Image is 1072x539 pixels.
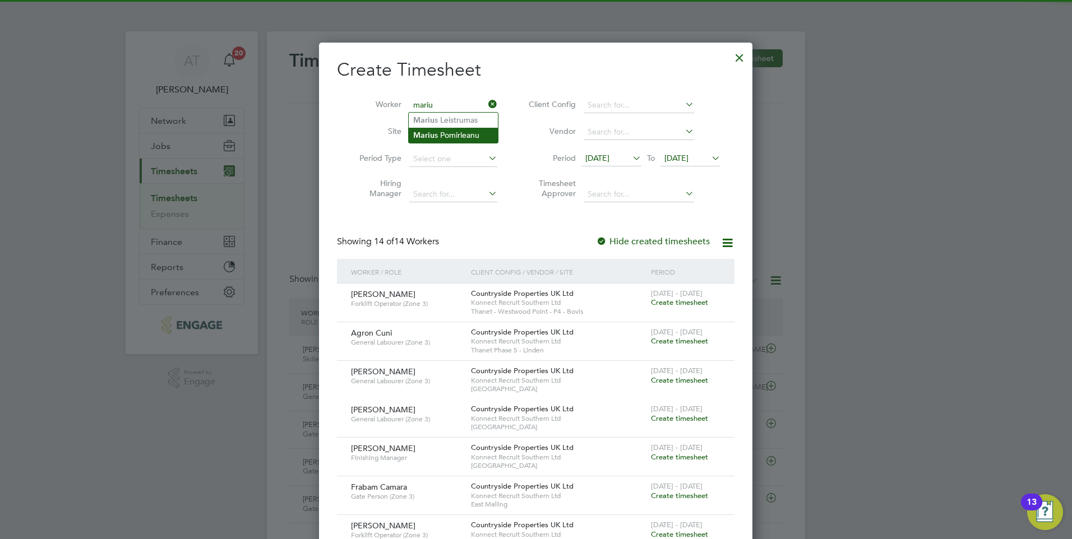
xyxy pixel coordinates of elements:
span: [PERSON_NAME] [351,405,415,415]
label: Client Config [525,99,576,109]
span: Create timesheet [651,413,708,423]
span: Konnect Recruit Southern Ltd [471,491,645,500]
input: Search for... [409,187,497,202]
span: Thanet Phase 5 - Linden [471,346,645,355]
span: [DATE] - [DATE] [651,443,703,452]
span: 14 of [374,236,394,247]
label: Vendor [525,126,576,136]
b: Mariu [413,131,435,140]
span: [GEOGRAPHIC_DATA] [471,461,645,470]
div: Showing [337,236,441,248]
input: Search for... [409,97,497,113]
span: East Malling [471,500,645,509]
span: [DATE] - [DATE] [651,327,703,337]
h2: Create Timesheet [337,58,734,82]
div: Client Config / Vendor / Site [468,259,648,285]
span: Konnect Recruit Southern Ltd [471,453,645,462]
span: Konnect Recruit Southern Ltd [471,414,645,423]
span: Forklift Operator (Zone 3) [351,299,463,308]
span: Countryside Properties UK Ltd [471,366,574,375]
input: Select one [409,151,497,167]
li: s Leistrumas [409,113,498,128]
span: 14 Workers [374,236,439,247]
span: Countryside Properties UK Ltd [471,327,574,337]
span: Countryside Properties UK Ltd [471,520,574,529]
span: General Labourer (Zone 3) [351,415,463,424]
span: General Labourer (Zone 3) [351,377,463,385]
span: Konnect Recruit Southern Ltd [471,530,645,539]
label: Period [525,153,576,163]
span: Konnect Recruit Southern Ltd [471,337,645,346]
span: [DATE] - [DATE] [651,481,703,491]
span: [DATE] - [DATE] [651,520,703,529]
span: [DATE] [585,153,609,163]
span: Create timesheet [651,375,708,385]
span: Frabam Camara [351,482,407,492]
input: Search for... [584,124,694,140]
label: Site [351,126,401,136]
span: [DATE] - [DATE] [651,366,703,375]
div: Worker / Role [348,259,468,285]
span: [DATE] - [DATE] [651,404,703,413]
label: Worker [351,99,401,109]
span: [PERSON_NAME] [351,289,415,299]
div: 13 [1027,502,1037,517]
span: Countryside Properties UK Ltd [471,481,574,491]
span: Konnect Recruit Southern Ltd [471,298,645,307]
span: [PERSON_NAME] [351,521,415,531]
span: Create timesheet [651,452,708,462]
label: Timesheet Approver [525,178,576,198]
label: Period Type [351,153,401,163]
input: Search for... [584,97,694,113]
span: Agron Cuni [351,328,392,338]
span: [PERSON_NAME] [351,366,415,377]
span: Thanet - Westwood Point - P4 - Bovis [471,307,645,316]
span: Create timesheet [651,491,708,500]
span: Konnect Recruit Southern Ltd [471,376,645,385]
label: Hide created timesheets [596,236,710,247]
label: Hiring Manager [351,178,401,198]
li: s Pomirleanu [409,128,498,143]
b: Mariu [413,115,435,125]
span: Create timesheet [651,298,708,307]
span: To [644,151,658,165]
div: Period [648,259,723,285]
span: Countryside Properties UK Ltd [471,443,574,452]
span: Gate Person (Zone 3) [351,492,463,501]
span: [GEOGRAPHIC_DATA] [471,384,645,393]
span: [PERSON_NAME] [351,443,415,453]
button: Open Resource Center, 13 new notifications [1027,494,1063,530]
span: Countryside Properties UK Ltd [471,404,574,413]
span: Countryside Properties UK Ltd [471,289,574,298]
span: [GEOGRAPHIC_DATA] [471,422,645,431]
span: Create timesheet [651,336,708,346]
span: Finishing Manager [351,453,463,462]
span: General Labourer (Zone 3) [351,338,463,347]
span: [DATE] - [DATE] [651,289,703,298]
span: Create timesheet [651,529,708,539]
input: Search for... [584,187,694,202]
span: [DATE] [664,153,689,163]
